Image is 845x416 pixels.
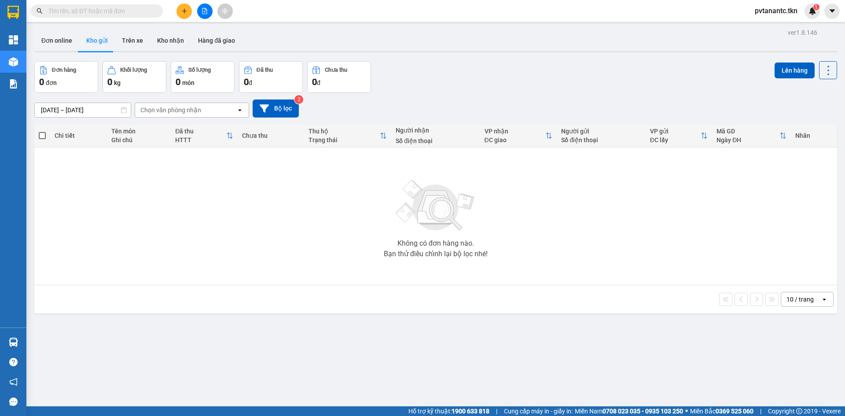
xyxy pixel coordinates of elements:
div: Mã GD [716,128,779,135]
span: copyright [796,408,802,414]
span: | [496,406,497,416]
span: Miền Bắc [690,406,753,416]
input: Tìm tên, số ĐT hoặc mã đơn [48,6,152,16]
div: Khối lượng [120,67,147,73]
span: caret-down [828,7,836,15]
div: ĐC lấy [650,136,701,144]
div: ver 1.8.146 [788,28,817,37]
div: Số điện thoại [396,137,475,144]
div: Người gửi [561,128,641,135]
span: message [9,398,18,406]
button: Hàng đã giao [191,30,242,51]
span: aim [222,8,228,14]
div: Ngày ĐH [716,136,779,144]
span: question-circle [9,358,18,366]
button: Kho nhận [150,30,191,51]
div: Chọn văn phòng nhận [140,106,201,114]
div: HTTT [175,136,226,144]
span: file-add [202,8,208,14]
span: Hỗ trợ kỹ thuật: [408,406,489,416]
div: VP gửi [650,128,701,135]
th: Toggle SortBy [171,124,238,147]
div: 10 / trang [786,295,814,304]
span: notification [9,378,18,386]
span: 0 [107,77,112,87]
div: Chi tiết [55,132,102,139]
th: Toggle SortBy [646,124,712,147]
img: warehouse-icon [9,57,18,66]
img: svg+xml;base64,PHN2ZyBjbGFzcz0ibGlzdC1wbHVnX19zdmciIHhtbG5zPSJodHRwOi8vd3d3LnczLm9yZy8yMDAwL3N2Zy... [392,175,480,236]
button: Trên xe [115,30,150,51]
button: file-add [197,4,213,19]
span: Cung cấp máy in - giấy in: [504,406,573,416]
span: 1 [815,4,818,10]
div: ĐC giao [485,136,546,144]
span: pvtanantc.tkn [748,5,805,16]
div: Người nhận [396,127,475,134]
button: aim [217,4,233,19]
span: kg [114,79,121,86]
sup: 2 [294,95,303,104]
span: | [760,406,761,416]
div: Đã thu [175,128,226,135]
th: Toggle SortBy [480,124,557,147]
span: 0 [244,77,249,87]
th: Toggle SortBy [304,124,391,147]
span: search [37,8,43,14]
span: Miền Nam [575,406,683,416]
div: Thu hộ [309,128,380,135]
span: đ [249,79,252,86]
span: 0 [312,77,317,87]
span: plus [181,8,187,14]
button: Số lượng0món [171,61,235,93]
div: Chưa thu [242,132,300,139]
button: Đã thu0đ [239,61,303,93]
div: Chưa thu [325,67,347,73]
span: ⚪️ [685,409,688,413]
img: icon-new-feature [808,7,816,15]
div: VP nhận [485,128,546,135]
span: đ [317,79,320,86]
sup: 1 [813,4,819,10]
div: Đơn hàng [52,67,76,73]
button: Kho gửi [79,30,115,51]
div: Bạn thử điều chỉnh lại bộ lọc nhé! [384,250,488,258]
span: 0 [39,77,44,87]
button: Chưa thu0đ [307,61,371,93]
img: solution-icon [9,79,18,88]
div: Không có đơn hàng nào. [397,240,474,247]
div: Số lượng [188,67,211,73]
button: Đơn hàng0đơn [34,61,98,93]
strong: 1900 633 818 [452,408,489,415]
div: Số điện thoại [561,136,641,144]
div: Trạng thái [309,136,380,144]
img: logo-vxr [7,6,19,19]
button: Đơn online [34,30,79,51]
button: Khối lượng0kg [103,61,166,93]
span: 0 [176,77,180,87]
span: đơn [46,79,57,86]
img: warehouse-icon [9,338,18,347]
img: dashboard-icon [9,35,18,44]
button: plus [176,4,192,19]
button: Bộ lọc [253,99,299,118]
th: Toggle SortBy [712,124,791,147]
input: Select a date range. [35,103,131,117]
div: Tên món [111,128,167,135]
button: caret-down [824,4,840,19]
svg: open [821,296,828,303]
strong: 0369 525 060 [716,408,753,415]
strong: 0708 023 035 - 0935 103 250 [603,408,683,415]
svg: open [236,107,243,114]
div: Nhãn [795,132,833,139]
div: Đã thu [257,67,273,73]
span: món [182,79,195,86]
button: Lên hàng [775,63,815,78]
div: Ghi chú [111,136,167,144]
